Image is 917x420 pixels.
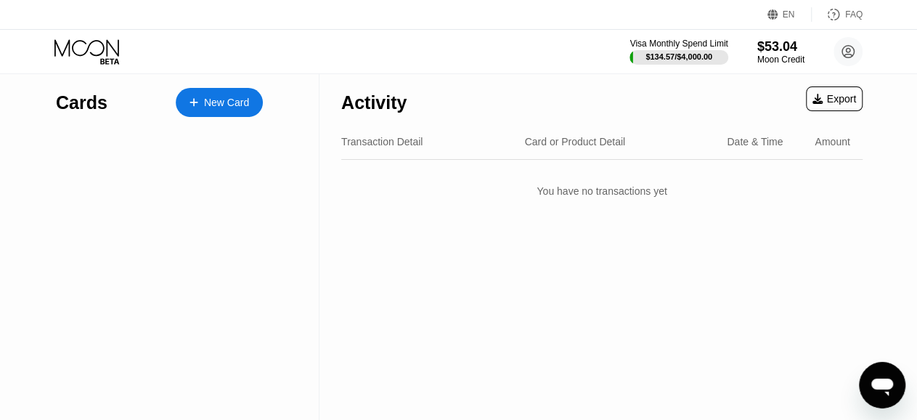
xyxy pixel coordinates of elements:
div: $134.57 / $4,000.00 [645,52,712,61]
div: Card or Product Detail [524,136,625,148]
div: Visa Monthly Spend Limit [629,39,728,49]
div: $53.04Moon Credit [757,39,804,65]
div: Moon Credit [757,54,804,65]
div: You have no transactions yet [341,171,863,211]
div: Visa Monthly Spend Limit$134.57/$4,000.00 [629,39,728,65]
div: Export [806,86,863,111]
div: Export [812,93,856,105]
div: Date & Time [727,136,783,148]
div: EN [767,7,812,22]
div: Activity [341,92,407,113]
div: Transaction Detail [341,136,423,148]
div: FAQ [812,7,863,22]
div: $53.04 [757,39,804,54]
div: Amount [815,136,849,148]
div: Cards [56,92,107,113]
div: EN [783,9,795,20]
div: FAQ [845,9,863,20]
div: New Card [204,97,249,109]
div: New Card [176,88,263,117]
iframe: Button to launch messaging window [859,362,905,408]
